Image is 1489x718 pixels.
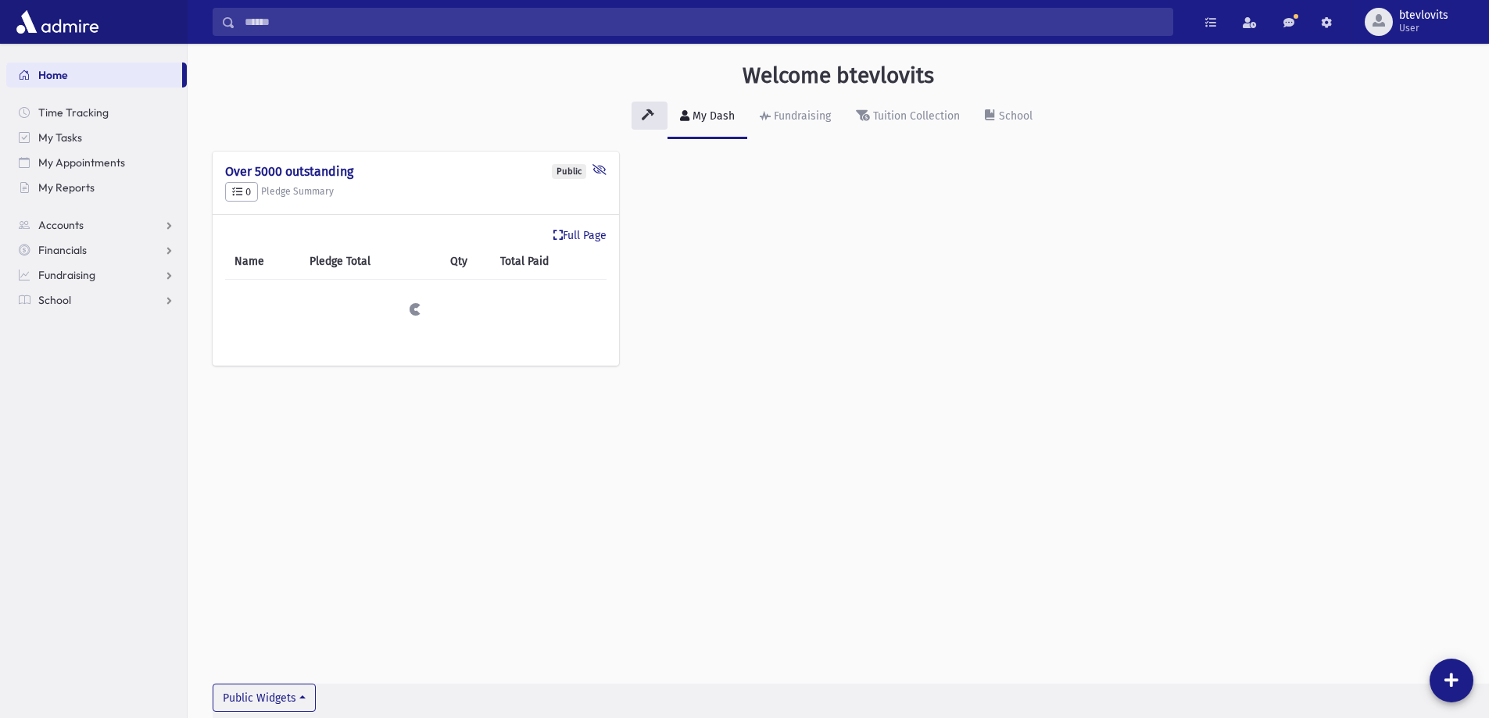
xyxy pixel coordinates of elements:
[996,109,1033,123] div: School
[441,244,491,280] th: Qty
[6,100,187,125] a: Time Tracking
[38,130,82,145] span: My Tasks
[38,243,87,257] span: Financials
[225,244,300,280] th: Name
[6,213,187,238] a: Accounts
[689,109,735,123] div: My Dash
[38,293,71,307] span: School
[6,150,187,175] a: My Appointments
[870,109,960,123] div: Tuition Collection
[6,175,187,200] a: My Reports
[6,238,187,263] a: Financials
[38,218,84,232] span: Accounts
[6,288,187,313] a: School
[552,164,586,179] div: Public
[13,6,102,38] img: AdmirePro
[38,180,95,195] span: My Reports
[491,244,607,280] th: Total Paid
[232,186,251,198] span: 0
[972,95,1045,139] a: School
[6,63,182,88] a: Home
[235,8,1172,36] input: Search
[743,63,934,89] h3: Welcome btevlovits
[1399,22,1448,34] span: User
[225,182,258,202] button: 0
[225,164,607,179] h4: Over 5000 outstanding
[747,95,843,139] a: Fundraising
[6,263,187,288] a: Fundraising
[668,95,747,139] a: My Dash
[843,95,972,139] a: Tuition Collection
[38,268,95,282] span: Fundraising
[300,244,441,280] th: Pledge Total
[38,105,109,120] span: Time Tracking
[225,182,607,202] h5: Pledge Summary
[6,125,187,150] a: My Tasks
[771,109,831,123] div: Fundraising
[553,227,607,244] a: Full Page
[213,684,316,712] button: Public Widgets
[38,68,68,82] span: Home
[38,155,125,170] span: My Appointments
[1399,9,1448,22] span: btevlovits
